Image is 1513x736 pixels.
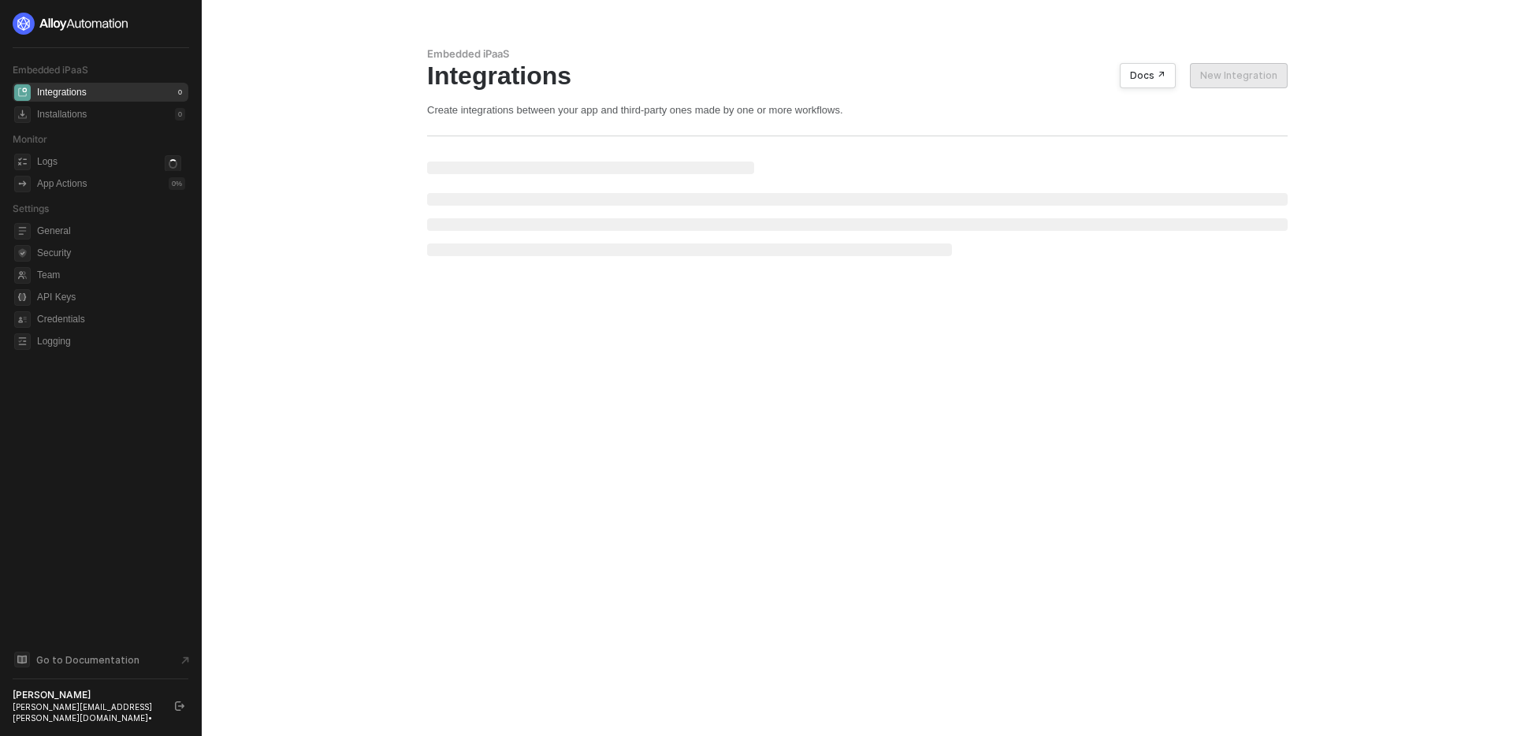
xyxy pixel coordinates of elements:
[175,108,185,121] div: 0
[14,176,31,192] span: icon-app-actions
[37,243,185,262] span: Security
[165,155,181,172] span: icon-loader
[14,267,31,284] span: team
[1120,63,1176,88] button: Docs ↗
[14,245,31,262] span: security
[37,155,58,169] div: Logs
[427,47,1288,61] div: Embedded iPaaS
[37,310,185,329] span: Credentials
[14,84,31,101] span: integrations
[36,653,139,667] span: Go to Documentation
[14,333,31,350] span: logging
[37,177,87,191] div: App Actions
[169,177,185,190] div: 0 %
[427,103,1288,117] div: Create integrations between your app and third-party ones made by one or more workflows.
[175,701,184,711] span: logout
[37,86,87,99] div: Integrations
[13,650,189,669] a: Knowledge Base
[1130,69,1165,82] div: Docs ↗
[13,13,129,35] img: logo
[14,652,30,667] span: documentation
[13,13,188,35] a: logo
[14,311,31,328] span: credentials
[14,223,31,240] span: general
[13,64,88,76] span: Embedded iPaaS
[13,701,161,723] div: [PERSON_NAME][EMAIL_ADDRESS][PERSON_NAME][DOMAIN_NAME] •
[37,108,87,121] div: Installations
[1190,63,1288,88] button: New Integration
[37,288,185,307] span: API Keys
[37,332,185,351] span: Logging
[14,289,31,306] span: api-key
[177,652,193,668] span: document-arrow
[37,266,185,284] span: Team
[13,203,49,214] span: Settings
[14,154,31,170] span: icon-logs
[13,689,161,701] div: [PERSON_NAME]
[13,133,47,145] span: Monitor
[175,86,185,99] div: 0
[14,106,31,123] span: installations
[37,221,185,240] span: General
[427,61,1288,91] div: Integrations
